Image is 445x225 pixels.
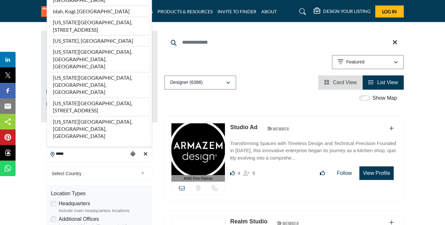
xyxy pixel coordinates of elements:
button: Featured [332,55,404,69]
p: Featured [346,59,365,65]
li: Idah, Kogi, [GEOGRAPHIC_DATA] [49,6,149,17]
p: Studio Ad [230,123,257,132]
div: Choose your current location [128,147,138,161]
label: Additional Offices [59,215,99,223]
li: [US_STATE][GEOGRAPHIC_DATA], [STREET_ADDRESS] [49,17,149,35]
a: Search [293,6,310,17]
li: [US_STATE], [GEOGRAPHIC_DATA] [49,35,149,46]
span: Select Country [52,170,139,177]
button: Like listing [316,167,330,180]
a: View List [369,80,398,85]
a: INVITE TO FINDER [217,9,256,14]
div: Location Types [51,190,148,197]
i: Likes [230,171,235,175]
a: ABOUT [261,9,277,14]
a: Studio Ad [230,124,257,130]
li: [US_STATE][GEOGRAPHIC_DATA], [GEOGRAPHIC_DATA], [GEOGRAPHIC_DATA] [49,116,149,140]
h5: DESIGN YOUR LISTING [323,8,370,14]
span: Log In [382,9,397,14]
span: 4 [238,170,240,176]
a: Transforming Spaces with Timeless Design and Technical Precision Founded in [DATE], this innovati... [230,136,397,162]
p: Designer (6388) [170,79,203,86]
div: DESIGN YOUR LISTING [314,8,370,16]
li: [US_STATE][GEOGRAPHIC_DATA], [GEOGRAPHIC_DATA], [GEOGRAPHIC_DATA] [49,46,149,72]
p: Find Interior Designers, firms, suppliers, and organizations that support the profession and indu... [46,50,152,81]
a: PRODUCTS & RESOURCES [158,9,213,14]
input: Search Location [47,148,128,160]
button: Log In [375,6,404,17]
div: Clear search location [141,147,150,161]
li: [US_STATE][GEOGRAPHIC_DATA], [GEOGRAPHIC_DATA], [GEOGRAPHIC_DATA] [49,72,149,98]
li: List View [363,75,404,90]
a: Add To List [389,126,394,131]
button: View Profile [359,166,394,180]
button: Designer (6388) [164,75,236,90]
a: Realm Studio [230,218,267,225]
input: ASID Qualified Practitioners checkbox [46,89,51,94]
span: ASID Firm Partner [184,176,213,181]
a: ASID Firm Partner [171,123,225,182]
span: List View [377,80,398,85]
input: Search Keyword [164,35,404,50]
div: Include main headquarters locations [59,208,148,214]
a: View Card [324,80,357,85]
input: ASID Members checkbox [46,102,51,107]
h2: Distance Filter [46,131,80,142]
img: Site Logo [41,6,96,17]
img: Studio Ad [171,123,225,175]
img: ASID Members Badge Icon [264,125,293,133]
label: Headquarters [59,200,90,208]
p: Transforming Spaces with Timeless Design and Technical Precision Founded in [DATE], this innovati... [230,140,397,162]
label: Show Map [372,94,397,102]
span: 9 [252,170,255,176]
span: Card View [333,80,357,85]
button: Follow [333,167,356,180]
h2: ASID QUALIFIED DESIGNERS & MEMBERS [46,35,136,46]
li: Card View [318,75,363,90]
div: Followers [244,169,255,177]
li: [US_STATE][GEOGRAPHIC_DATA], [STREET_ADDRESS] [49,98,149,116]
